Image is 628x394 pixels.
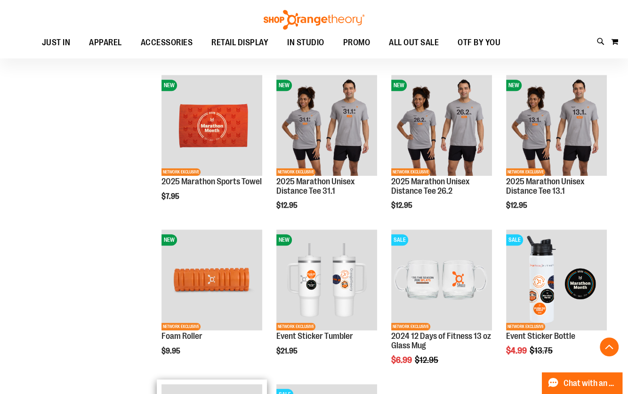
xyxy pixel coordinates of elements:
img: 2025 Marathon Unisex Distance Tee 31.1 [276,75,377,176]
img: Shop Orangetheory [262,10,366,30]
span: $6.99 [391,355,413,365]
img: OTF 40 oz. Sticker Tumbler [276,230,377,330]
button: Chat with an Expert [542,372,623,394]
div: product [501,225,612,379]
div: product [157,225,267,379]
span: NETWORK EXCLUSIVE [391,168,430,176]
div: product [272,70,382,234]
span: PROMO [343,32,370,53]
span: NETWORK EXCLUSIVE [506,323,545,330]
div: product [386,225,497,389]
a: 2025 Marathon Unisex Distance Tee 13.1NEWNETWORK EXCLUSIVE [506,75,607,177]
span: NEW [276,234,292,246]
span: NEW [391,80,407,91]
a: 2025 Marathon Unisex Distance Tee 26.2NEWNETWORK EXCLUSIVE [391,75,492,177]
span: RETAIL DISPLAY [211,32,268,53]
div: product [501,70,612,234]
span: $9.95 [161,347,182,355]
span: $7.95 [161,192,181,201]
a: Foam RollerNEWNETWORK EXCLUSIVE [161,230,262,332]
img: 2025 Marathon Sports Towel [161,75,262,176]
a: 2025 Marathon Unisex Distance Tee 13.1 [506,177,585,196]
span: NETWORK EXCLUSIVE [161,168,201,176]
span: $4.99 [506,346,528,355]
a: 2024 12 Days of Fitness 13 oz Glass Mug [391,331,491,350]
img: 2025 Marathon Unisex Distance Tee 13.1 [506,75,607,176]
span: NETWORK EXCLUSIVE [276,168,315,176]
span: Chat with an Expert [564,379,617,388]
span: APPAREL [89,32,122,53]
span: IN STUDIO [287,32,324,53]
a: OTF 40 oz. Sticker TumblerNEWNETWORK EXCLUSIVE [276,230,377,332]
img: 2025 Marathon Unisex Distance Tee 26.2 [391,75,492,176]
span: NEW [161,80,177,91]
span: $12.95 [415,355,440,365]
a: 2025 Marathon Sports Towel [161,177,262,186]
a: 2025 Marathon Sports TowelNEWNETWORK EXCLUSIVE [161,75,262,177]
img: Foam Roller [161,230,262,330]
span: SALE [391,234,408,246]
a: Foam Roller [161,331,202,341]
span: NETWORK EXCLUSIVE [506,168,545,176]
span: NEW [161,234,177,246]
span: ALL OUT SALE [389,32,439,53]
span: $13.75 [530,346,554,355]
span: $12.95 [391,201,414,210]
a: 2025 Marathon Unisex Distance Tee 31.1NEWNETWORK EXCLUSIVE [276,75,377,177]
span: ACCESSORIES [141,32,193,53]
div: product [272,225,382,379]
span: NEW [506,80,522,91]
span: NETWORK EXCLUSIVE [276,323,315,330]
span: JUST IN [42,32,71,53]
a: 2025 Marathon Unisex Distance Tee 26.2 [391,177,470,196]
div: product [386,70,497,234]
img: Event Sticker Bottle [506,230,607,330]
span: OTF BY YOU [458,32,500,53]
a: Event Sticker Bottle [506,331,575,341]
div: product [157,70,267,225]
a: Event Sticker BottleSALENETWORK EXCLUSIVE [506,230,607,332]
span: NETWORK EXCLUSIVE [391,323,430,330]
span: $12.95 [276,201,299,210]
button: Back To Top [600,337,619,356]
span: NETWORK EXCLUSIVE [161,323,201,330]
a: Main image of 2024 12 Days of Fitness 13 oz Glass MugSALENETWORK EXCLUSIVE [391,230,492,332]
span: $21.95 [276,347,299,355]
img: Main image of 2024 12 Days of Fitness 13 oz Glass Mug [391,230,492,330]
span: $12.95 [506,201,529,210]
span: SALE [506,234,523,246]
a: 2025 Marathon Unisex Distance Tee 31.1 [276,177,355,196]
span: NEW [276,80,292,91]
a: Event Sticker Tumbler [276,331,353,341]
